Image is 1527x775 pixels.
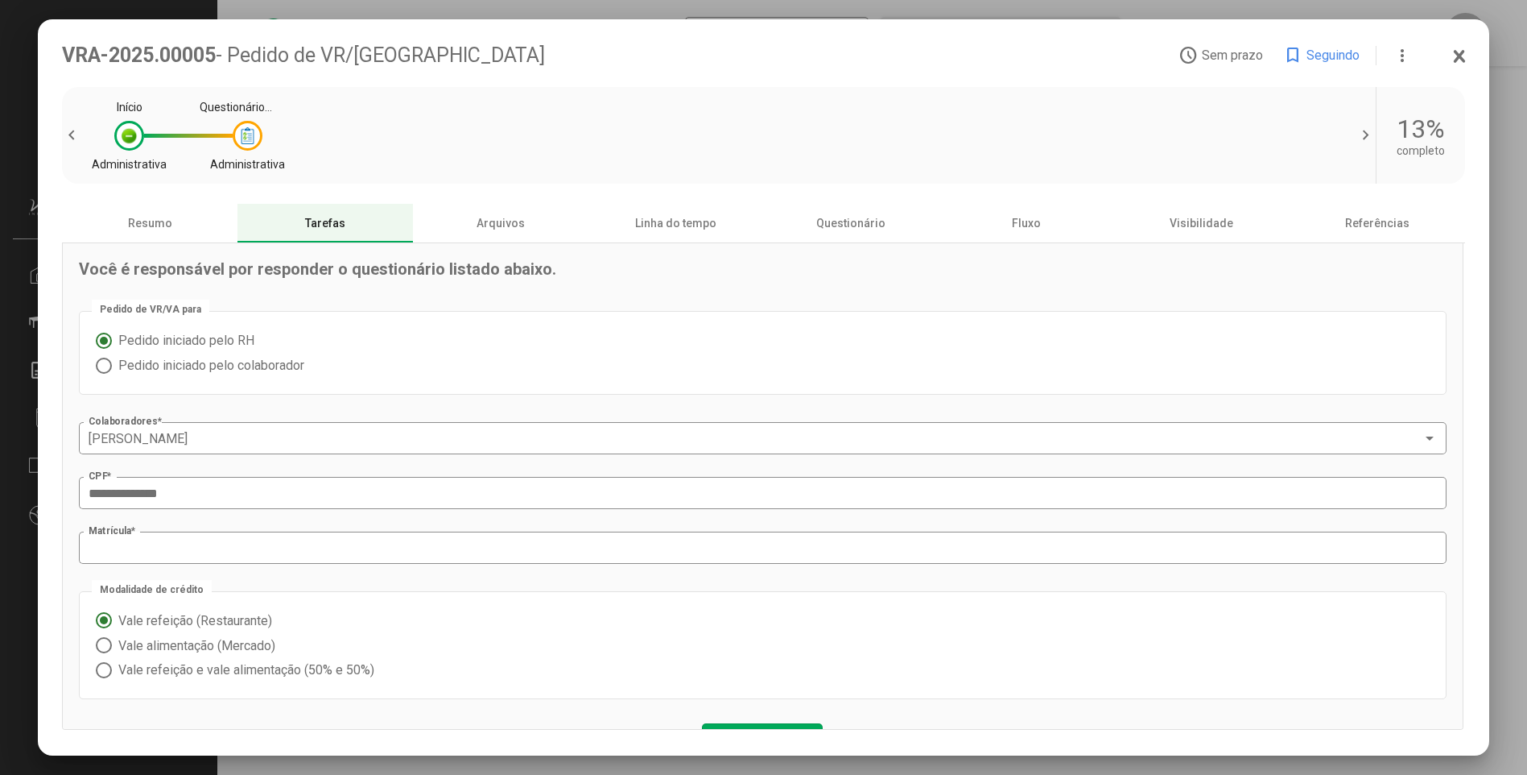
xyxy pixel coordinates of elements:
[118,358,304,373] font: Pedido iniciado pelo colaborador
[118,638,275,653] font: Vale alimentação (Mercado)
[1397,114,1445,144] div: 13%
[1290,204,1465,242] div: Referências
[1352,126,1376,145] span: chevron_right
[477,217,525,230] font: Arquivos
[1397,144,1445,157] div: completo
[89,431,188,446] span: [PERSON_NAME]
[79,259,556,279] span: Você é responsável por responder o questionário listado abaixo.
[588,204,764,242] div: Linha do tempo
[1114,204,1290,242] div: Visibilidade
[92,300,209,319] mat-label: Pedido de VR/VA para
[216,44,545,67] span: - Pedido de VR/[GEOGRAPHIC_DATA]
[62,44,1178,67] div: VRA-2025.00005
[92,580,212,599] mat-label: Modalidade de crédito
[1202,48,1263,63] span: Sem prazo
[1283,46,1302,65] mat-icon: bookmark
[1393,46,1412,65] mat-icon: more_vert
[200,101,296,114] div: Questionário externo
[118,662,374,678] font: Vale refeição e vale alimentação (50% e 50%)
[62,126,86,145] span: chevron_left
[210,158,285,171] div: Administrativa
[763,204,939,242] div: Questionário
[305,217,345,230] font: Tarefas
[118,613,272,628] font: Vale refeição (Restaurante)
[1306,48,1360,63] span: Seguindo
[1178,46,1198,65] mat-icon: access_time
[92,158,167,171] div: Administrativa
[62,204,237,242] div: Resumo
[939,204,1114,242] div: Fluxo
[118,333,254,348] font: Pedido iniciado pelo RH
[117,101,142,114] div: Início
